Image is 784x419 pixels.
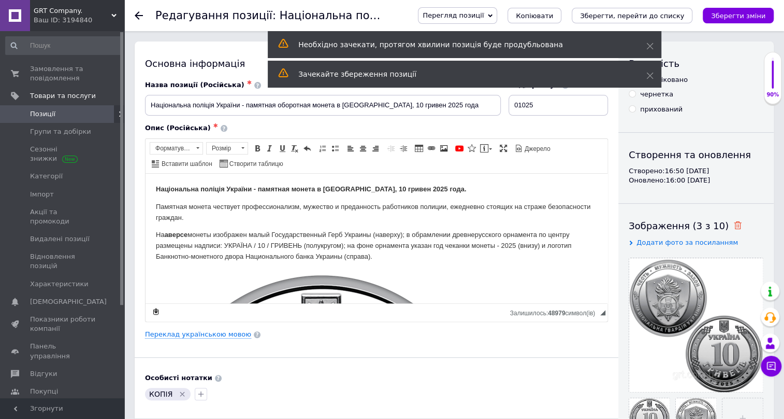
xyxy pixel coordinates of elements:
a: Вставити/Редагувати посилання (Ctrl+L) [426,143,437,154]
b: Особисті нотатки [145,374,212,382]
a: По лівому краю [345,143,356,154]
div: 90% Якість заповнення [764,52,781,104]
span: 48979 [548,310,565,317]
span: Створити таблицю [228,160,283,169]
a: Зображення [438,143,449,154]
a: Жирний (Ctrl+B) [252,143,263,154]
span: Показники роботи компанії [30,315,96,333]
a: Вставити шаблон [150,158,214,169]
svg: Видалити мітку [178,390,186,398]
a: Збільшити відступ [398,143,409,154]
button: Чат з покупцем [761,356,781,376]
div: Ваш ID: 3194840 [34,16,124,25]
span: Потягніть для зміни розмірів [600,310,605,315]
span: Акції та промокоди [30,207,96,226]
span: КОПІЯ [149,390,172,398]
button: Зберегти, перейти до списку [572,8,692,23]
a: Курсив (Ctrl+I) [264,143,275,154]
span: Позиції [30,109,55,119]
span: Опис (Російська) [145,124,211,132]
span: Сезонні знижки [30,145,96,163]
i: Зберегти зміни [711,12,765,20]
div: Видимість [629,57,763,70]
span: Категорії [30,172,63,181]
a: Повернути (Ctrl+Z) [301,143,313,154]
span: Копіювати [516,12,553,20]
a: Вставити/видалити маркований список [329,143,341,154]
div: Створення та оновлення [629,148,763,161]
a: Зробити резервну копію зараз [150,306,162,317]
span: Розмір [207,143,238,154]
a: Максимізувати [498,143,509,154]
span: [DEMOGRAPHIC_DATA] [30,297,107,306]
div: Зачекайте збереження позиції [298,69,620,79]
a: Таблиця [413,143,425,154]
input: Наприклад, H&M жіноча сукня зелена 38 розмір вечірня максі з блискітками [145,95,501,116]
span: Вставити шаблон [160,160,212,169]
a: Підкреслений (Ctrl+U) [277,143,288,154]
span: Групи та добірки [30,127,91,136]
a: По центру [357,143,369,154]
span: Видалені позиції [30,234,90,244]
div: Основна інформація [145,57,608,70]
span: Імпорт [30,190,54,199]
button: Копіювати [507,8,561,23]
span: ✱ [213,122,218,129]
div: Повернутися назад [135,11,143,20]
span: Назва позиції (Російська) [145,81,244,89]
span: Покупці [30,387,58,396]
strong: Національна поліція України - памятная монета в [GEOGRAPHIC_DATA], 10 гривен 2025 года. [10,11,321,19]
span: Замовлення та повідомлення [30,64,96,83]
span: Характеристики [30,280,89,289]
a: Видалити форматування [289,143,300,154]
a: Створити таблицю [218,158,285,169]
span: Панель управління [30,342,96,360]
div: Кiлькiсть символiв [510,307,600,317]
button: Зберегти зміни [703,8,774,23]
span: Відновлення позицій [30,252,96,271]
i: Зберегти, перейти до списку [580,12,684,20]
p: Памятная монета чествует профессионализм, мужество и преданность работников полиции, ежедневно ст... [10,28,452,50]
a: Форматування [150,142,203,155]
span: Додати фото за посиланням [636,239,738,246]
div: Необхідно зачекати, протягом хвилини позиція буде продубльована [298,39,620,50]
a: Джерело [513,143,552,154]
span: Товари та послуги [30,91,96,101]
a: Зменшити відступ [385,143,397,154]
div: прихований [640,105,683,114]
iframe: Редактор, 02E6639D-AD72-4DF4-AB10-B6B488F42CD6 [146,174,607,303]
a: Додати відео з YouTube [454,143,465,154]
div: Створено: 16:50 [DATE] [629,166,763,176]
span: Перегляд позиції [423,11,484,19]
div: Зображення (3 з 10) [629,219,763,232]
a: Розмір [206,142,248,155]
strong: аверсе [19,57,42,65]
span: Відгуки [30,369,57,379]
input: Пошук [5,36,122,55]
a: Переклад українською мовою [145,330,251,339]
span: GRT Company. [34,6,111,16]
span: Форматування [150,143,193,154]
a: По правому краю [370,143,381,154]
a: Вставити/видалити нумерований список [317,143,328,154]
span: Джерело [523,145,550,153]
a: Вставити повідомлення [478,143,493,154]
div: опубліковано [640,75,688,85]
div: чернетка [640,90,673,99]
div: Оновлено: 16:00 [DATE] [629,176,763,185]
span: ✱ [247,79,252,86]
div: 90% [764,91,781,99]
a: Вставити іконку [466,143,477,154]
